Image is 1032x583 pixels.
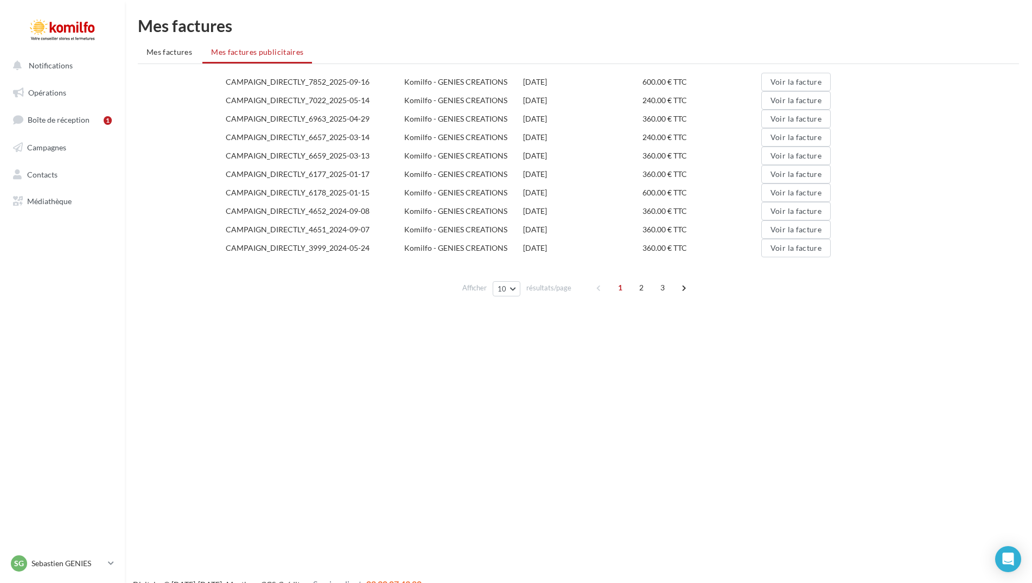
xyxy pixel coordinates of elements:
div: Komilfo - GENIES CREATIONS [404,77,523,87]
a: SG Sebastien GENIES [9,553,116,574]
div: [DATE] [523,113,642,124]
span: Afficher [462,283,487,293]
span: Médiathèque [27,197,72,206]
div: CAMPAIGN_DIRECTLY_4651_2024-09-07 [226,224,404,235]
button: Voir la facture [761,183,831,202]
div: [DATE] [523,132,642,143]
span: 2 [633,279,650,296]
span: résultats/page [526,283,571,293]
div: 360.00 € TTC [642,113,761,124]
span: Notifications [29,61,73,70]
span: Boîte de réception [28,115,90,124]
div: 240.00 € TTC [642,95,761,106]
div: 600.00 € TTC [642,187,761,198]
span: Opérations [28,88,66,97]
button: Voir la facture [761,128,831,147]
div: Komilfo - GENIES CREATIONS [404,187,523,198]
div: 240.00 € TTC [642,132,761,143]
span: Campagnes [27,143,66,152]
div: 600.00 € TTC [642,77,761,87]
div: Komilfo - GENIES CREATIONS [404,243,523,254]
div: 360.00 € TTC [642,206,761,217]
span: 1 [611,279,629,296]
span: Contacts [27,169,58,179]
p: Sebastien GENIES [31,558,104,569]
span: SG [14,558,24,569]
div: 360.00 € TTC [642,243,761,254]
div: CAMPAIGN_DIRECTLY_6659_2025-03-13 [226,150,404,161]
div: 1 [104,116,112,125]
div: CAMPAIGN_DIRECTLY_6178_2025-01-15 [226,187,404,198]
div: CAMPAIGN_DIRECTLY_4652_2024-09-08 [226,206,404,217]
div: Komilfo - GENIES CREATIONS [404,113,523,124]
button: Voir la facture [761,110,831,128]
div: 360.00 € TTC [642,150,761,161]
span: 3 [654,279,671,296]
div: [DATE] [523,150,642,161]
button: Voir la facture [761,202,831,220]
div: [DATE] [523,95,642,106]
div: CAMPAIGN_DIRECTLY_6177_2025-01-17 [226,169,404,180]
div: Open Intercom Messenger [995,546,1021,572]
div: CAMPAIGN_DIRECTLY_7022_2025-05-14 [226,95,404,106]
div: [DATE] [523,206,642,217]
div: Komilfo - GENIES CREATIONS [404,95,523,106]
div: [DATE] [523,187,642,198]
span: Mes factures [146,47,192,56]
div: CAMPAIGN_DIRECTLY_6963_2025-04-29 [226,113,404,124]
div: [DATE] [523,77,642,87]
div: [DATE] [523,224,642,235]
button: 10 [493,281,520,296]
div: 360.00 € TTC [642,224,761,235]
div: CAMPAIGN_DIRECTLY_7852_2025-09-16 [226,77,404,87]
a: Contacts [7,163,118,186]
button: Voir la facture [761,147,831,165]
button: Notifications [7,54,114,77]
button: Voir la facture [761,73,831,91]
button: Voir la facture [761,220,831,239]
div: CAMPAIGN_DIRECTLY_6657_2025-03-14 [226,132,404,143]
div: Komilfo - GENIES CREATIONS [404,169,523,180]
div: Komilfo - GENIES CREATIONS [404,132,523,143]
a: Campagnes [7,136,118,159]
span: 10 [498,284,507,293]
a: Médiathèque [7,190,118,213]
div: [DATE] [523,243,642,254]
div: Komilfo - GENIES CREATIONS [404,206,523,217]
a: Boîte de réception1 [7,108,118,131]
div: Komilfo - GENIES CREATIONS [404,224,523,235]
div: [DATE] [523,169,642,180]
h1: Mes factures [138,17,1019,34]
div: 360.00 € TTC [642,169,761,180]
button: Voir la facture [761,165,831,183]
button: Voir la facture [761,91,831,110]
button: Voir la facture [761,239,831,257]
div: Komilfo - GENIES CREATIONS [404,150,523,161]
div: CAMPAIGN_DIRECTLY_3999_2024-05-24 [226,243,404,254]
a: Opérations [7,81,118,104]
